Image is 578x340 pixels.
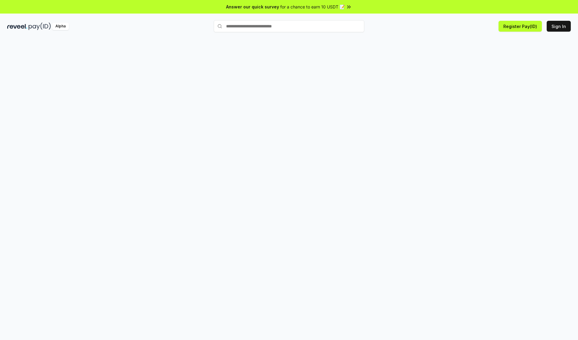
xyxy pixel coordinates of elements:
span: Answer our quick survey [226,4,279,10]
span: for a chance to earn 10 USDT 📝 [280,4,345,10]
button: Sign In [547,21,571,32]
button: Register Pay(ID) [499,21,542,32]
img: reveel_dark [7,23,27,30]
img: pay_id [29,23,51,30]
div: Alpha [52,23,69,30]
